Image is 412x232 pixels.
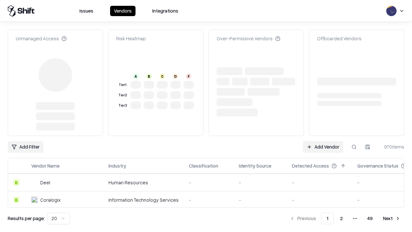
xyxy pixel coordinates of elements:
button: Issues [76,6,97,16]
div: 970 items [379,143,404,150]
button: Next [379,213,404,224]
div: Tier 2 [117,92,128,98]
div: C [160,74,165,79]
div: Industry [108,162,126,169]
div: Identity Source [239,162,271,169]
div: D [173,74,178,79]
p: Results per page: [8,215,45,222]
div: Unmanaged Access [16,35,67,42]
div: Detected Access [292,162,329,169]
div: B [13,179,20,186]
div: - [292,197,347,203]
button: Integrations [148,6,182,16]
div: Coralogix [40,197,61,203]
div: Tier 3 [117,103,128,108]
button: 2 [335,213,348,224]
div: Information Technology Services [108,197,179,203]
div: Offboarded Vendors [317,35,361,42]
button: Add Filter [8,141,43,153]
button: 1 [321,213,334,224]
div: Vendor Name [31,162,60,169]
div: - [239,197,282,203]
img: Deel [31,179,38,186]
div: B [146,74,152,79]
div: Tier 1 [117,82,128,88]
button: 49 [362,213,378,224]
a: Add Vendor [303,141,343,153]
button: Vendors [110,6,136,16]
div: Human Resources [108,179,179,186]
div: - [239,179,282,186]
div: Deel [40,179,50,186]
div: B [13,197,20,203]
div: Over-Permissive Vendors [217,35,280,42]
div: - [292,179,347,186]
div: A [133,74,138,79]
div: Risk Heatmap [116,35,146,42]
div: Governance Status [357,162,398,169]
div: - [189,197,229,203]
div: Classification [189,162,218,169]
img: Coralogix [31,197,38,203]
div: - [189,179,229,186]
div: F [186,74,191,79]
nav: pagination [286,213,404,224]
